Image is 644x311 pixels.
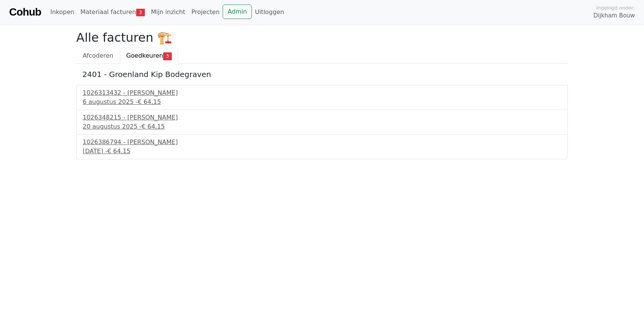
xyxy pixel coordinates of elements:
[107,148,130,155] span: € 64,15
[188,5,223,20] a: Projecten
[83,52,113,59] span: Afcoderen
[77,5,148,20] a: Materiaal facturen3
[83,147,561,156] div: [DATE] -
[83,97,561,107] div: 6 augustus 2025 -
[120,48,178,64] a: Goedkeuren3
[82,70,562,79] h5: 2401 - Groenland Kip Bodegraven
[83,88,561,97] div: 1026313432 - [PERSON_NAME]
[148,5,188,20] a: Mijn inzicht
[596,4,635,11] span: Ingelogd onder:
[83,113,561,122] div: 1026348215 - [PERSON_NAME]
[163,52,172,60] span: 3
[83,113,561,131] a: 1026348215 - [PERSON_NAME]20 augustus 2025 -€ 64,15
[83,122,561,131] div: 20 augustus 2025 -
[141,123,165,130] span: € 64,15
[76,48,120,64] a: Afcoderen
[83,138,561,147] div: 1026386794 - [PERSON_NAME]
[83,138,561,156] a: 1026386794 - [PERSON_NAME][DATE] -€ 64,15
[594,11,635,20] span: Dijkham Bouw
[136,9,145,16] span: 3
[126,52,163,59] span: Goedkeuren
[83,88,561,107] a: 1026313432 - [PERSON_NAME]6 augustus 2025 -€ 64,15
[47,5,77,20] a: Inkopen
[9,3,41,21] a: Cohub
[223,5,252,19] a: Admin
[252,5,287,20] a: Uitloggen
[138,98,161,105] span: € 64,15
[76,30,568,45] h2: Alle facturen 🏗️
